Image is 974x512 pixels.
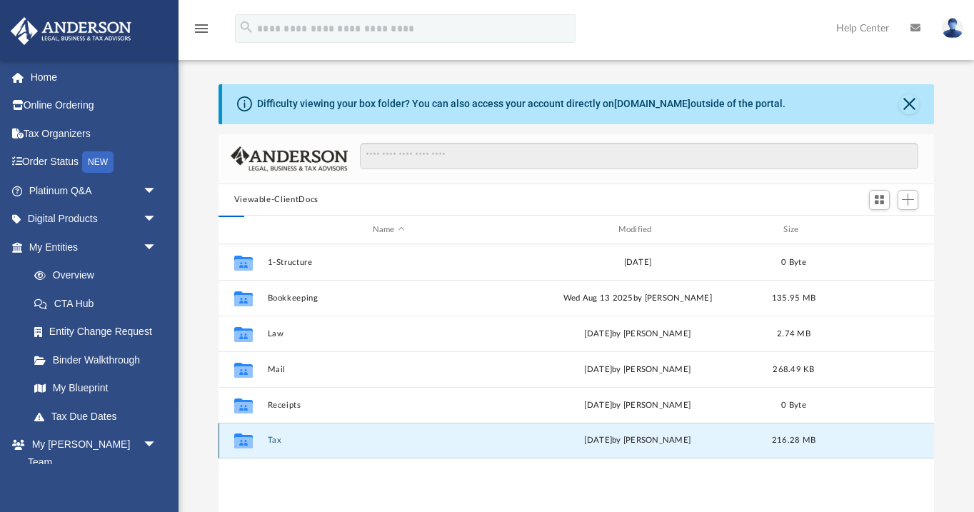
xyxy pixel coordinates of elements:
[20,402,179,431] a: Tax Due Dates
[10,91,179,120] a: Online Ordering
[82,151,114,173] div: NEW
[20,374,171,403] a: My Blueprint
[143,205,171,234] span: arrow_drop_down
[267,401,510,410] button: Receipts
[898,190,919,210] button: Add
[143,233,171,262] span: arrow_drop_down
[239,19,254,35] i: search
[193,20,210,37] i: menu
[267,329,510,338] button: Law
[516,399,759,412] div: [DATE] by [PERSON_NAME]
[516,292,759,305] div: Wed Aug 13 2025 by [PERSON_NAME]
[20,261,179,290] a: Overview
[193,27,210,37] a: menu
[234,194,318,206] button: Viewable-ClientDocs
[614,98,691,109] a: [DOMAIN_NAME]
[10,233,179,261] a: My Entitiesarrow_drop_down
[773,366,814,373] span: 268.49 KB
[781,401,806,409] span: 0 Byte
[10,176,179,205] a: Platinum Q&Aarrow_drop_down
[10,205,179,234] a: Digital Productsarrow_drop_down
[765,224,822,236] div: Size
[772,436,815,444] span: 216.28 MB
[10,63,179,91] a: Home
[20,346,179,374] a: Binder Walkthrough
[777,330,810,338] span: 2.74 MB
[10,119,179,148] a: Tax Organizers
[267,258,510,267] button: 1-Structure
[143,431,171,460] span: arrow_drop_down
[224,224,260,236] div: id
[772,294,815,302] span: 135.95 MB
[516,224,758,236] div: Modified
[266,224,509,236] div: Name
[942,18,963,39] img: User Pic
[516,256,759,269] div: [DATE]
[516,434,759,447] div: [DATE] by [PERSON_NAME]
[267,365,510,374] button: Mail
[6,17,136,45] img: Anderson Advisors Platinum Portal
[267,293,510,303] button: Bookkeeping
[267,436,510,445] button: Tax
[10,148,179,177] a: Order StatusNEW
[516,363,759,376] div: [DATE] by [PERSON_NAME]
[516,328,759,341] div: [DATE] by [PERSON_NAME]
[20,289,179,318] a: CTA Hub
[781,258,806,266] span: 0 Byte
[360,143,918,170] input: Search files and folders
[20,318,179,346] a: Entity Change Request
[143,176,171,206] span: arrow_drop_down
[257,96,785,111] div: Difficulty viewing your box folder? You can also access your account directly on outside of the p...
[869,190,890,210] button: Switch to Grid View
[899,94,919,114] button: Close
[10,431,171,476] a: My [PERSON_NAME] Teamarrow_drop_down
[828,224,928,236] div: id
